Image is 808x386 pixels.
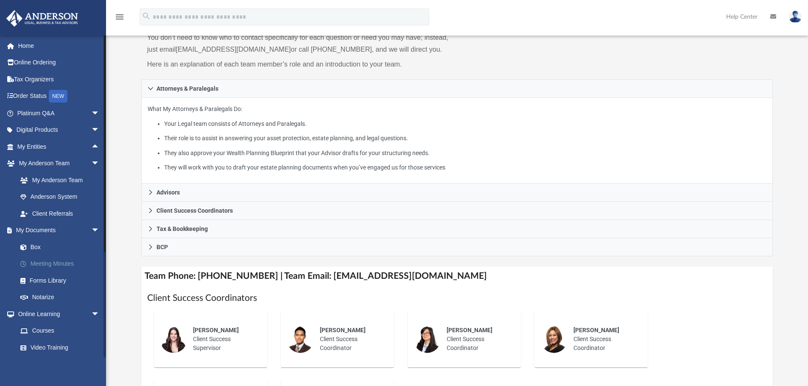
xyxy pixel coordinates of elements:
a: Digital Productsarrow_drop_down [6,122,112,139]
a: Home [6,37,112,54]
a: Meeting Minutes [12,255,112,272]
li: They will work with you to draft your estate planning documents when you’ve engaged us for those ... [164,162,766,173]
li: They also approve your Wealth Planning Blueprint that your Advisor drafts for your structuring ne... [164,148,766,158]
span: Advisors [157,189,180,195]
a: My Documentsarrow_drop_down [6,222,112,239]
a: BCP [141,238,773,256]
i: search [142,11,151,21]
a: Forms Library [12,272,108,289]
a: Client Referrals [12,205,108,222]
img: thumbnail [160,326,187,353]
img: Anderson Advisors Platinum Portal [4,10,81,27]
span: arrow_drop_down [91,305,108,323]
a: Tax Organizers [6,71,112,88]
img: thumbnail [287,326,314,353]
a: My Anderson Teamarrow_drop_down [6,155,108,172]
div: Client Success Coordinator [441,320,515,358]
a: Resources [12,356,108,373]
a: My Entitiesarrow_drop_up [6,138,112,155]
a: Platinum Q&Aarrow_drop_down [6,105,112,122]
a: Online Ordering [6,54,112,71]
span: arrow_drop_down [91,105,108,122]
a: Courses [12,322,108,339]
a: Attorneys & Paralegals [141,79,773,98]
span: Attorneys & Paralegals [157,86,218,92]
a: Video Training [12,339,104,356]
a: menu [115,16,125,22]
a: Tax & Bookkeeping [141,220,773,238]
span: BCP [157,244,168,250]
a: Client Success Coordinators [141,202,773,220]
h4: Team Phone: [PHONE_NUMBER] | Team Email: [EMAIL_ADDRESS][DOMAIN_NAME] [141,267,773,286]
a: Box [12,239,108,255]
img: User Pic [789,11,802,23]
a: Order StatusNEW [6,88,112,105]
a: [EMAIL_ADDRESS][DOMAIN_NAME] [176,46,291,53]
p: What My Attorneys & Paralegals Do: [148,104,767,173]
a: Advisors [141,183,773,202]
span: Client Success Coordinators [157,208,233,214]
span: Tax & Bookkeeping [157,226,208,232]
span: [PERSON_NAME] [320,327,366,333]
h1: Client Success Coordinators [147,292,767,304]
img: thumbnail [414,326,441,353]
li: Your Legal team consists of Attorneys and Paralegals. [164,119,766,129]
p: You don’t need to know who to contact specifically for each question or need you may have; instea... [147,32,451,56]
div: Client Success Coordinator [568,320,642,358]
a: My Anderson Team [12,172,104,189]
div: NEW [49,90,67,103]
i: menu [115,12,125,22]
div: Attorneys & Paralegals [141,98,773,184]
span: arrow_drop_up [91,138,108,156]
a: Notarize [12,289,112,306]
div: Client Success Coordinator [314,320,388,358]
span: [PERSON_NAME] [573,327,619,333]
span: arrow_drop_down [91,222,108,239]
div: Client Success Supervisor [187,320,261,358]
a: Anderson System [12,189,108,205]
a: Online Learningarrow_drop_down [6,305,108,322]
span: [PERSON_NAME] [193,327,239,333]
p: Here is an explanation of each team member’s role and an introduction to your team. [147,58,451,70]
span: arrow_drop_down [91,122,108,139]
span: arrow_drop_down [91,155,108,172]
img: thumbnail [540,326,568,353]
span: [PERSON_NAME] [447,327,492,333]
li: Their role is to assist in answering your asset protection, estate planning, and legal questions. [164,133,766,144]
